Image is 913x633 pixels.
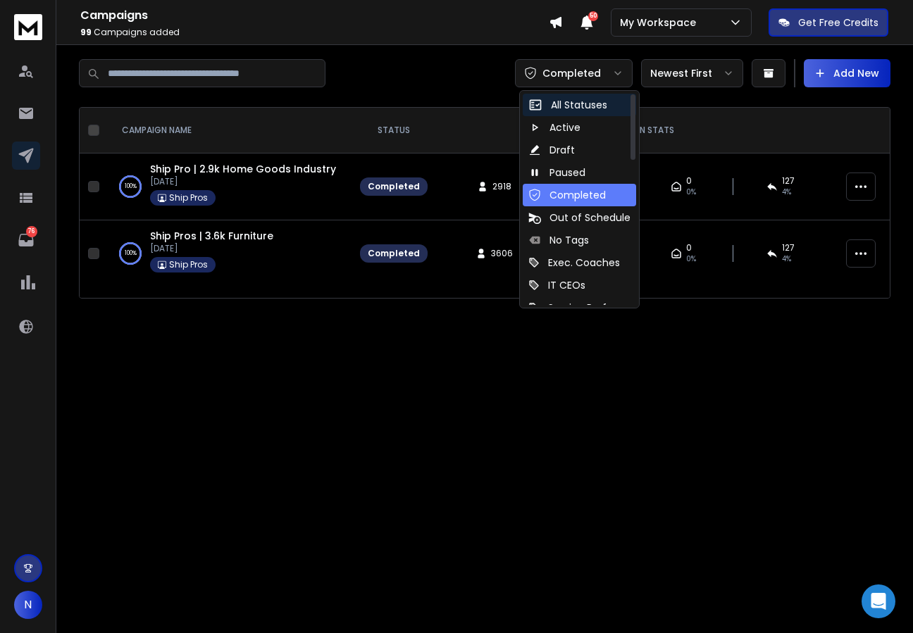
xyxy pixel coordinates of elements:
[125,246,137,261] p: 100 %
[528,211,631,225] div: Out of Schedule
[641,59,743,87] button: Newest First
[528,301,614,315] div: Service Profs.
[105,220,352,287] td: 100%Ship Pros | 3.6k Furniture[DATE]Ship Pros
[352,108,436,153] th: STATUS
[12,226,40,254] a: 76
[105,153,352,220] td: 100%Ship Pro | 2.9k Home Goods Industry[DATE]Ship Pros
[368,181,420,192] div: Completed
[528,143,575,157] div: Draft
[686,187,696,198] span: 0%
[782,187,791,198] span: 4 %
[14,591,42,619] button: N
[14,14,42,40] img: logo
[368,248,420,259] div: Completed
[782,175,795,187] span: 127
[169,259,208,270] p: Ship Pros
[528,98,607,112] div: All Statuses
[528,165,585,180] div: Paused
[528,120,580,134] div: Active
[436,108,838,153] th: CAMPAIGN STATS
[528,256,620,270] div: Exec. Coaches
[80,7,549,24] h1: Campaigns
[80,26,92,38] span: 99
[782,253,791,265] span: 4 %
[620,15,702,30] p: My Workspace
[105,108,352,153] th: CAMPAIGN NAME
[686,253,696,265] span: 0%
[492,181,511,192] span: 2918
[686,175,692,187] span: 0
[169,192,208,203] p: Ship Pros
[686,242,692,253] span: 0
[491,248,513,259] span: 3606
[804,59,890,87] button: Add New
[798,15,878,30] p: Get Free Credits
[150,243,273,254] p: [DATE]
[542,66,601,80] p: Completed
[769,8,888,37] button: Get Free Credits
[862,584,895,618] div: Open Intercom Messenger
[150,176,336,187] p: [DATE]
[528,188,606,202] div: Completed
[150,162,336,176] a: Ship Pro | 2.9k Home Goods Industry
[588,11,598,21] span: 50
[782,242,795,253] span: 127
[150,229,273,243] a: Ship Pros | 3.6k Furniture
[125,180,137,194] p: 100 %
[26,226,37,237] p: 76
[80,27,549,38] p: Campaigns added
[528,278,585,292] div: IT CEOs
[528,233,589,247] div: No Tags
